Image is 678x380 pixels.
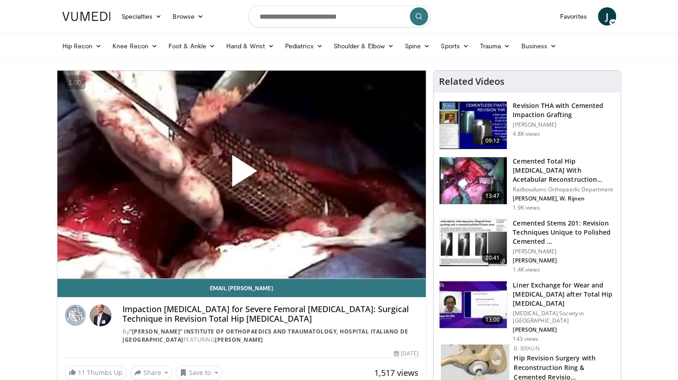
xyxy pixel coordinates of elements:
[513,326,615,334] p: [PERSON_NAME]
[176,365,222,380] button: Save to
[514,344,539,352] a: B. Braun
[439,76,505,87] h4: Related Videos
[167,7,209,26] a: Browse
[513,310,615,324] p: [MEDICAL_DATA] Society in [GEOGRAPHIC_DATA]
[598,7,616,26] a: J
[399,37,435,55] a: Spine
[482,315,504,324] span: 13:00
[62,12,111,21] img: VuMedi Logo
[439,101,615,149] a: 09:12 Revision THA with Cemented Impaction Grafting [PERSON_NAME] 4.8K views
[107,37,163,55] a: Knee Recon
[515,37,562,55] a: Business
[248,5,430,27] input: Search topics, interventions
[513,281,615,308] h3: Liner Exchange for Wear and [MEDICAL_DATA] after Total Hip [MEDICAL_DATA]
[513,195,615,202] p: [PERSON_NAME], W. Rijnen
[513,130,540,138] p: 4.8K views
[57,71,426,279] video-js: Video Player
[280,37,328,55] a: Pediatrics
[513,186,615,193] p: Radboudumc Orthopaedic Department
[482,136,504,145] span: 09:12
[439,102,507,149] img: 298672_0000_1.png.150x105_q85_crop-smart_upscale.jpg
[439,281,507,329] img: 03752976-83ec-4a0f-a352-fa6de7f36c98.150x105_q85_crop-smart_upscale.jpg
[513,257,615,264] p: [PERSON_NAME]
[90,304,112,326] img: Avatar
[163,37,221,55] a: Foot & Ankle
[474,37,516,55] a: Trauma
[122,328,418,344] div: By FEATURING
[482,253,504,262] span: 20:41
[221,37,280,55] a: Hand & Wrist
[122,304,418,324] h4: Impaction [MEDICAL_DATA] for Severe Femoral [MEDICAL_DATA]: Surgical Technique in Revision Total ...
[439,219,615,273] a: 20:41 Cemented Stems 201: Revision Techniques Unique to Polished Cemented … [PERSON_NAME] [PERSON...
[513,248,615,255] p: [PERSON_NAME]
[159,130,323,219] button: Play Video
[513,101,615,119] h3: Revision THA with Cemented Impaction Grafting
[513,157,615,184] h3: Cemented Total Hip [MEDICAL_DATA] With Acetabular Reconstruction Using…
[57,279,426,297] a: Email [PERSON_NAME]
[513,266,540,273] p: 1.4K views
[215,336,263,344] a: [PERSON_NAME]
[78,368,85,377] span: 11
[65,365,127,380] a: 11 Thumbs Up
[130,365,173,380] button: Share
[513,204,540,211] p: 1.9K views
[328,37,399,55] a: Shoulder & Elbow
[513,121,615,128] p: [PERSON_NAME]
[482,191,504,200] span: 13:47
[122,328,408,344] a: “[PERSON_NAME]” Institute of Orthopaedics and Traumatology, Hospital Italiano de [GEOGRAPHIC_DATA]
[439,157,507,205] img: 33561d16-be2e-4bad-a7d7-f19292869189.150x105_q85_crop-smart_upscale.jpg
[57,37,107,55] a: Hip Recon
[513,335,538,343] p: 143 views
[374,367,418,378] span: 1,517 views
[394,349,418,358] div: [DATE]
[555,7,592,26] a: Favorites
[439,281,615,343] a: 13:00 Liner Exchange for Wear and [MEDICAL_DATA] after Total Hip [MEDICAL_DATA] [MEDICAL_DATA] So...
[65,304,87,326] img: “Carlos E. Ottolenghi” Institute of Orthopaedics and Traumatology, Hospital Italiano de Buenos Aires
[439,157,615,211] a: 13:47 Cemented Total Hip [MEDICAL_DATA] With Acetabular Reconstruction Using… Radboudumc Orthopae...
[116,7,168,26] a: Specialties
[439,219,507,267] img: 9aaa0d0b-cf3a-41c4-bf21-a8c00d2f4982.150x105_q85_crop-smart_upscale.jpg
[435,37,474,55] a: Sports
[513,219,615,246] h3: Cemented Stems 201: Revision Techniques Unique to Polished Cemented …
